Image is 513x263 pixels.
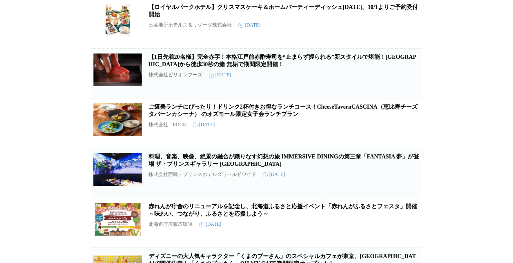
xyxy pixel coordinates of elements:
time: [DATE] [263,172,285,178]
img: 赤れんが庁舎のリニューアルを記念し、北海道ふるさと応援イベント「赤れんがふるさとフェスタ」開催 ～味わい、つながり、ふるさとを応援しよう～ [93,203,142,236]
a: 料理、音楽、映像、絶景の融合が織りなす幻想の旅 IMMERSIVE DININGの第三章「FANTASIA 夢」が登場 ザ・プリンスギャラリー [GEOGRAPHIC_DATA] [149,154,419,167]
img: 【ロイヤルパークホテル】クリスマスケーキ＆ホームパーティーディッシュ2025、10/1よりご予約受付開始 [93,4,142,36]
img: ご褒美ランチにぴったり！ドリンク2杯付きお得なランチコース！CheeseTavernCASCINA（恵比寿チーズタバーンカシーナ） のオズモール限定女子会ランチプラン [93,103,142,136]
p: 北海道庁広報広聴課 [149,221,193,228]
a: 【1日先着20名様】完全赤字！本格江戸前赤酢寿司を“止まらず握られる”新スタイルで堪能！[GEOGRAPHIC_DATA]から徒歩30秒の鮨 無垢で期間限定開催！ [149,54,416,67]
time: [DATE] [209,72,231,78]
a: 【ロイヤルパークホテル】クリスマスケーキ＆ホームパーティーディッシュ[DATE]、10/1よりご予約受付開始 [149,4,418,18]
time: [DATE] [238,22,261,28]
p: 株式会社 EDGE [149,121,186,128]
p: 株式会社ビリオンフーズ [149,71,202,78]
a: ご褒美ランチにぴったり！ドリンク2杯付きお得なランチコース！CheeseTavernCASCINA（恵比寿チーズタバーンカシーナ） のオズモール限定女子会ランチプラン [149,104,418,117]
a: 赤れんが庁舎のリニューアルを記念し、北海道ふるさと応援イベント「赤れんがふるさとフェスタ」開催 ～味わい、つながり、ふるさとを応援しよう～ [149,203,423,217]
p: 三菱地所ホテルズ＆リゾーツ株式会社 [149,22,232,29]
p: 株式会社西武・プリンスホテルズワールドワイド [149,171,256,178]
img: 料理、音楽、映像、絶景の融合が織りなす幻想の旅 IMMERSIVE DININGの第三章「FANTASIA 夢」が登場 ザ・プリンスギャラリー 東京紀尾井町 [93,153,142,186]
time: [DATE] [193,122,215,128]
time: [DATE] [199,221,222,227]
img: 【1日先着20名様】完全赤字！本格江戸前赤酢寿司を“止まらず握られる”新スタイルで堪能！六本木駅から徒歩30秒の鮨 無垢で期間限定開催！ [93,53,142,86]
